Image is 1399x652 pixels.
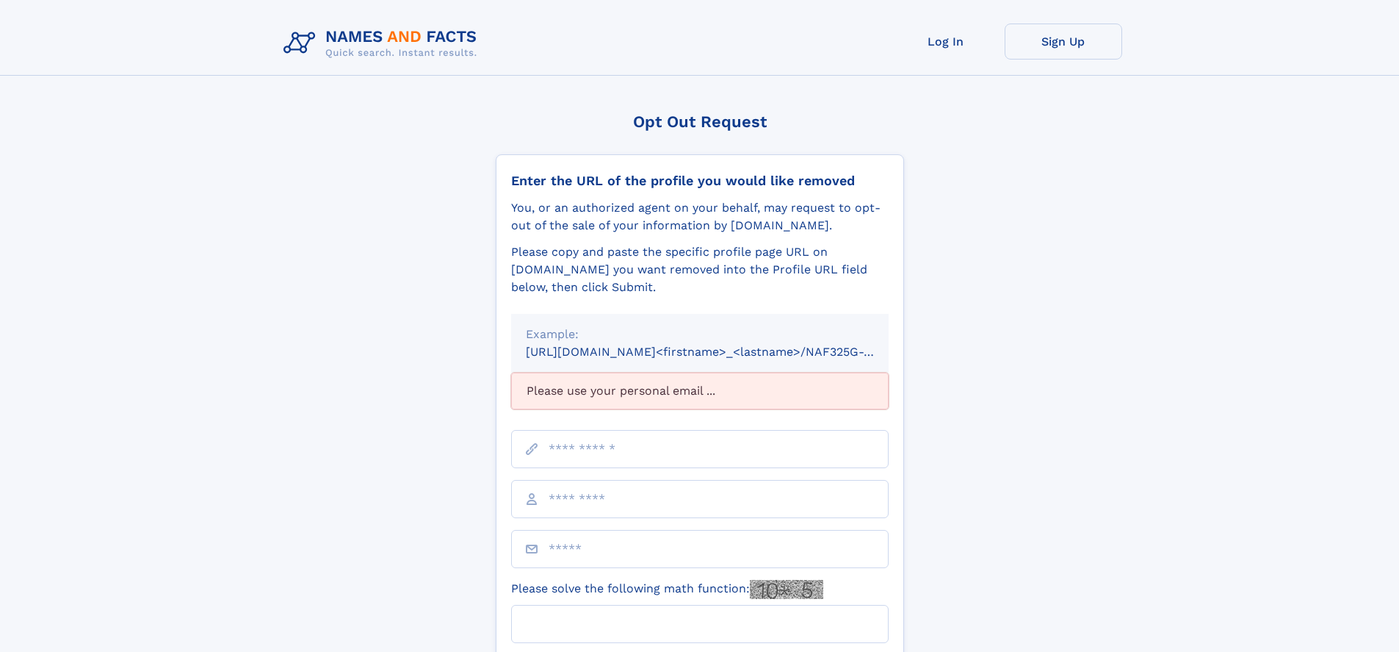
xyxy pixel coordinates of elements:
div: Please copy and paste the specific profile page URL on [DOMAIN_NAME] you want removed into the Pr... [511,243,889,296]
img: Logo Names and Facts [278,24,489,63]
div: Enter the URL of the profile you would like removed [511,173,889,189]
div: Please use your personal email ... [511,373,889,409]
a: Sign Up [1005,24,1122,60]
div: You, or an authorized agent on your behalf, may request to opt-out of the sale of your informatio... [511,199,889,234]
div: Opt Out Request [496,112,904,131]
label: Please solve the following math function: [511,580,823,599]
a: Log In [887,24,1005,60]
div: Example: [526,326,874,343]
small: [URL][DOMAIN_NAME]<firstname>_<lastname>/NAF325G-xxxxxxxx [526,345,917,359]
